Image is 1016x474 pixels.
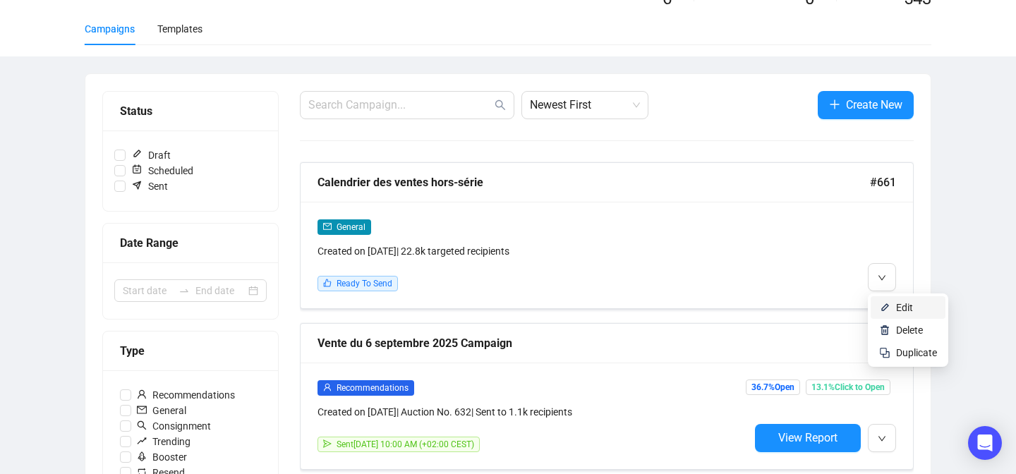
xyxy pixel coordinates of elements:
[846,96,902,114] span: Create New
[530,92,640,119] span: Newest First
[123,283,173,298] input: Start date
[120,342,261,360] div: Type
[870,174,896,191] span: #661
[878,274,886,282] span: down
[778,431,837,444] span: View Report
[137,420,147,430] span: search
[337,279,392,288] span: Ready To Send
[131,449,193,465] span: Booster
[120,102,261,120] div: Status
[323,279,332,287] span: like
[746,379,800,395] span: 36.7% Open
[308,97,492,114] input: Search Campaign...
[879,324,890,336] img: svg+xml;base64,PHN2ZyB4bWxucz0iaHR0cDovL3d3dy53My5vcmcvMjAwMC9zdmciIHhtbG5zOnhsaW5rPSJodHRwOi8vd3...
[317,404,749,420] div: Created on [DATE] | Auction No. 632 | Sent to 1.1k recipients
[157,21,202,37] div: Templates
[818,91,914,119] button: Create New
[300,162,914,309] a: Calendrier des ventes hors-série#661mailGeneralCreated on [DATE]| 22.8k targeted recipientslikeRe...
[137,405,147,415] span: mail
[126,178,174,194] span: Sent
[495,99,506,111] span: search
[896,324,923,336] span: Delete
[879,302,890,313] img: svg+xml;base64,PHN2ZyB4bWxucz0iaHR0cDovL3d3dy53My5vcmcvMjAwMC9zdmciIHhtbG5zOnhsaW5rPSJodHRwOi8vd3...
[137,389,147,399] span: user
[126,163,199,178] span: Scheduled
[337,222,365,232] span: General
[968,426,1002,460] div: Open Intercom Messenger
[337,439,474,449] span: Sent [DATE] 10:00 AM (+02:00 CEST)
[317,243,749,259] div: Created on [DATE] | 22.8k targeted recipients
[896,302,913,313] span: Edit
[131,418,217,434] span: Consignment
[131,434,196,449] span: Trending
[323,439,332,448] span: send
[120,234,261,252] div: Date Range
[317,174,870,191] div: Calendrier des ventes hors-série
[323,383,332,391] span: user
[126,147,176,163] span: Draft
[806,379,890,395] span: 13.1% Click to Open
[300,323,914,470] a: Vente du 6 septembre 2025 Campaign#660userRecommendationsCreated on [DATE]| Auction No. 632| Sent...
[137,436,147,446] span: rise
[85,21,135,37] div: Campaigns
[755,424,861,452] button: View Report
[179,285,190,296] span: swap-right
[337,383,409,393] span: Recommendations
[879,347,890,358] img: svg+xml;base64,PHN2ZyB4bWxucz0iaHR0cDovL3d3dy53My5vcmcvMjAwMC9zdmciIHdpZHRoPSIyNCIgaGVpZ2h0PSIyNC...
[195,283,246,298] input: End date
[131,403,192,418] span: General
[179,285,190,296] span: to
[323,222,332,231] span: mail
[878,435,886,443] span: down
[137,451,147,461] span: rocket
[131,387,241,403] span: Recommendations
[896,347,937,358] span: Duplicate
[317,334,870,352] div: Vente du 6 septembre 2025 Campaign
[829,99,840,110] span: plus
